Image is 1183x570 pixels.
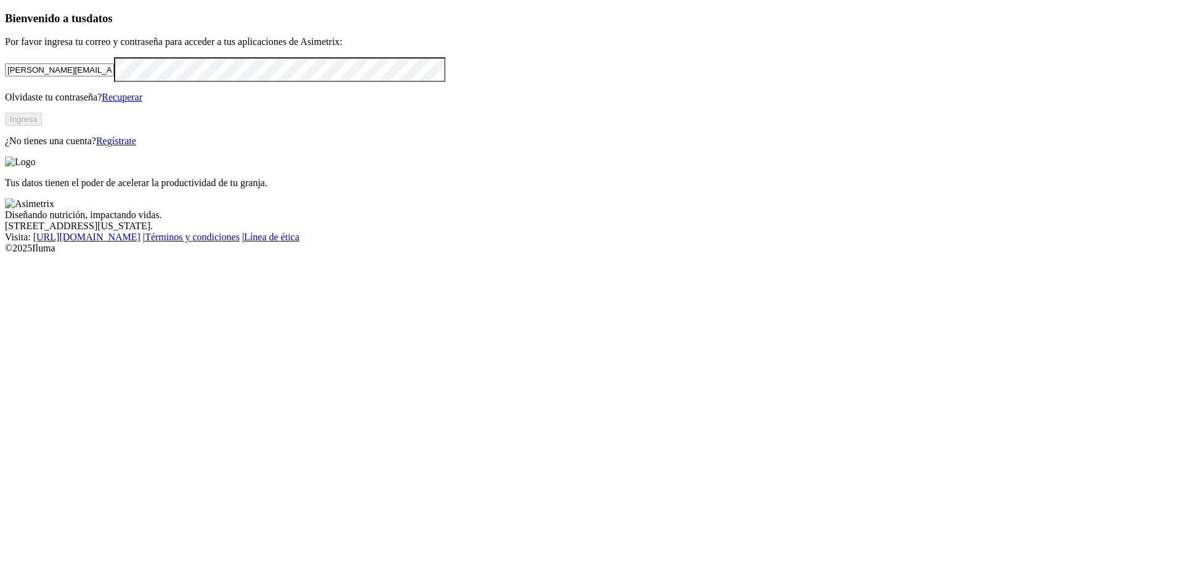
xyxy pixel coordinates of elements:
a: Línea de ética [244,232,299,242]
div: Diseñando nutrición, impactando vidas. [5,210,1178,221]
div: [STREET_ADDRESS][US_STATE]. [5,221,1178,232]
a: Recuperar [102,92,142,102]
button: Ingresa [5,113,42,126]
h3: Bienvenido a tus [5,12,1178,25]
img: Asimetrix [5,198,54,210]
span: datos [86,12,113,25]
a: Regístrate [96,136,136,146]
p: Por favor ingresa tu correo y contraseña para acceder a tus aplicaciones de Asimetrix: [5,36,1178,47]
div: Visita : | | [5,232,1178,243]
div: © 2025 Iluma [5,243,1178,254]
img: Logo [5,157,36,168]
a: [URL][DOMAIN_NAME] [33,232,140,242]
p: Olvidaste tu contraseña? [5,92,1178,103]
p: ¿No tienes una cuenta? [5,136,1178,147]
a: Términos y condiciones [145,232,240,242]
input: Tu correo [5,63,114,76]
p: Tus datos tienen el poder de acelerar la productividad de tu granja. [5,177,1178,189]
